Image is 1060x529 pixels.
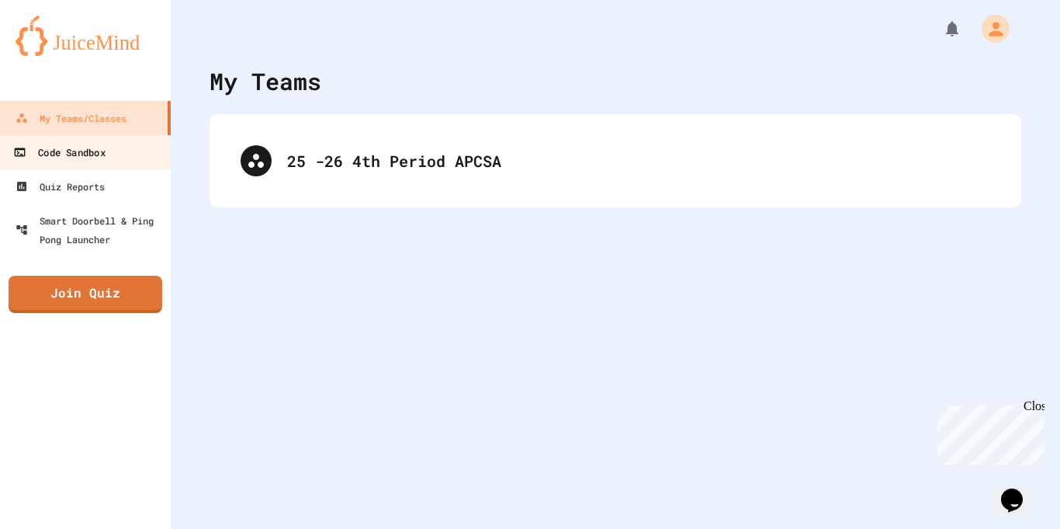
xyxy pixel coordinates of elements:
iframe: chat widget [995,467,1044,513]
div: My Teams/Classes [16,109,126,127]
iframe: chat widget [931,399,1044,465]
img: logo-orange.svg [16,16,155,56]
div: My Teams [210,64,321,99]
div: Smart Doorbell & Ping Pong Launcher [16,211,165,249]
div: 25 -26 4th Period APCSA [287,149,990,172]
div: Code Sandbox [13,143,105,162]
div: 25 -26 4th Period APCSA [225,130,1006,192]
a: Join Quiz [9,276,162,313]
div: My Notifications [914,16,965,42]
div: Quiz Reports [16,177,105,196]
div: Chat with us now!Close [6,6,107,99]
div: My Account [965,11,1013,47]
